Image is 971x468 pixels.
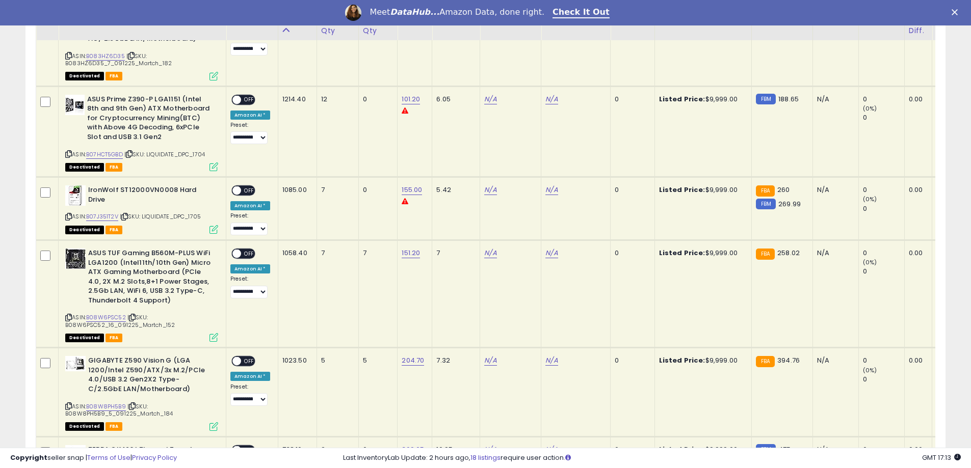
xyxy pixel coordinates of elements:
div: 0 [863,267,904,276]
div: 5 [321,356,351,365]
div: 7.32 [436,356,472,365]
small: (0%) [863,104,877,113]
a: Check It Out [553,7,610,18]
div: N/A [817,356,851,365]
a: 101.20 [402,94,420,104]
b: Listed Price: [659,355,705,365]
span: FBA [106,163,123,172]
div: 0 [363,185,390,195]
div: ASIN: [65,95,218,170]
div: 6.05 [436,95,472,104]
small: (0%) [863,195,877,203]
div: Last InventoryLab Update: 2 hours ago, require user action. [343,453,961,463]
small: FBA [756,356,775,367]
i: DataHub... [390,7,439,17]
div: Amazon AI * [230,264,270,273]
a: B083HZ6D35 [86,52,125,61]
a: N/A [484,355,496,366]
div: 0 [863,375,904,384]
b: Listed Price: [659,248,705,258]
div: Preset: [230,122,270,145]
img: 41Php+YxjKL._SL40_.jpg [65,185,86,206]
a: Privacy Policy [132,453,177,462]
span: OFF [241,95,257,104]
div: 0 [863,95,904,104]
span: FBA [106,226,123,234]
a: B08W6PSC52 [86,313,126,322]
div: 0 [615,356,646,365]
small: FBM [756,199,776,209]
div: 0.00 [909,356,925,365]
span: | SKU: B083HZ6D35_7_091225_Martch_182 [65,52,172,67]
span: All listings that are unavailable for purchase on Amazon for any reason other than out-of-stock [65,422,104,431]
div: Preset: [230,33,270,56]
div: 1214.40 [282,95,309,104]
small: (0%) [863,366,877,374]
div: 0.00 [909,185,925,195]
span: All listings that are unavailable for purchase on Amazon for any reason other than out-of-stock [65,163,104,172]
img: Profile image for Georgie [345,5,361,21]
span: All listings that are unavailable for purchase on Amazon for any reason other than out-of-stock [65,226,104,234]
b: IronWolf ST12000VN0008 Hard Drive [88,185,212,207]
b: Listed Price: [659,94,705,104]
b: ASUS Prime Z390-P LGA1151 (Intel 8th and 9th Gen) ATX Motherboard for Cryptocurrency Mining(BTC) ... [87,95,211,145]
div: 7 [363,249,390,258]
b: Listed Price: [659,185,705,195]
div: 5.42 [436,185,472,195]
a: N/A [484,185,496,195]
span: FBA [106,422,123,431]
div: $9,999.00 [659,95,744,104]
span: OFF [241,357,257,366]
span: 260 [777,185,790,195]
div: 0.00 [909,95,925,104]
div: 5 [363,356,390,365]
div: Meet Amazon Data, done right. [370,7,544,17]
div: ASIN: [65,356,218,429]
a: N/A [545,94,558,104]
img: 61VR1sqZ6SL._SL40_.jpg [65,249,86,269]
div: 1023.50 [282,356,309,365]
span: 394.76 [777,355,800,365]
span: OFF [241,186,257,195]
div: Close [952,9,962,15]
span: | SKU: LIQUIDATE_DPC_1704 [124,150,205,158]
strong: Copyright [10,453,47,462]
div: 0 [863,185,904,195]
div: 0 [863,356,904,365]
div: $9,999.00 [659,185,744,195]
div: 0 [863,249,904,258]
div: Amazon AI * [230,372,270,381]
span: All listings that are unavailable for purchase on Amazon for any reason other than out-of-stock [65,334,104,342]
div: 1085.00 [282,185,309,195]
span: 258.02 [777,248,800,258]
div: ASIN: [65,185,218,233]
div: $9,999.00 [659,249,744,258]
div: 0 [363,95,390,104]
div: 1058.40 [282,249,309,258]
span: 269.99 [778,199,801,209]
div: 0 [863,204,904,213]
span: | SKU: B08W8PH5B9_5_091225_Martch_184 [65,402,173,418]
b: ASUS TUF Gaming B560M-PLUS WiFi LGA1200 (Intel11th/10th Gen) Micro ATX Gaming Motherboard (PCIe 4... [88,249,212,308]
div: ASIN: [65,249,218,341]
small: (0%) [863,258,877,266]
div: 0 [615,95,646,104]
span: FBA [106,72,123,80]
div: 7 [321,249,351,258]
span: | SKU: LIQUIDATE_DPC_1705 [120,212,201,221]
div: 0.00 [909,249,925,258]
a: N/A [545,355,558,366]
img: 51X8MS1P4VS._SL40_.jpg [65,95,85,115]
a: N/A [484,248,496,258]
div: N/A [817,95,851,104]
a: N/A [484,94,496,104]
span: All listings that are unavailable for purchase on Amazon for any reason other than out-of-stock [65,72,104,80]
a: B08W8PH5B9 [86,402,126,411]
span: 2025-10-13 17:13 GMT [922,453,961,462]
b: GIGABYTE Z590 Vision G (LGA 1200/Intel Z590/ATX/3x M.2/PCIe 4.0/USB 3.2 Gen2X2 Type-C/2.5GbE LAN/... [88,356,212,396]
a: N/A [545,185,558,195]
a: 204.70 [402,355,424,366]
small: FBA [756,249,775,260]
span: 188.65 [778,94,799,104]
div: 0 [615,185,646,195]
